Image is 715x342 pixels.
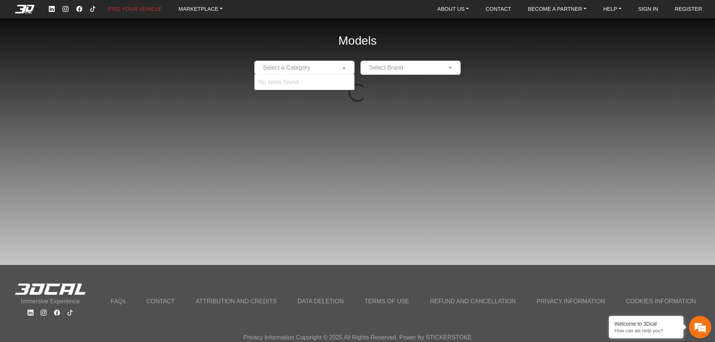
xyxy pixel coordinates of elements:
a: ABOUT US [434,3,472,15]
a: CONTACT [142,295,179,308]
p: Immersive Experience [15,297,86,306]
p: How can we help you? [614,328,678,333]
div: No items found [255,75,354,90]
a: REFUND AND CANCELLATION [426,295,520,308]
a: HELP [600,3,625,15]
a: FIND YOUR VEHICLE [105,3,165,15]
ng-dropdown-panel: Options List [254,74,355,90]
a: DATA DELETION [293,295,348,308]
a: PRIVACY INFORMATION [532,295,610,308]
a: MARKETPLACE [175,3,226,15]
a: SIGN IN [635,3,661,15]
a: BECOME A PARTNER [525,3,589,15]
a: CONTACT [483,3,514,15]
div: Welcome to 3Dcal [614,321,678,327]
a: TERMS OF USE [360,295,414,308]
a: COOKIES INFORMATION [622,295,700,308]
p: Privacy Information Copyright © 2025 All Rights Reserved. Power by STICKERSTOKE [243,333,472,342]
h2: Models [338,24,376,58]
a: ATTRIBUTION AND CREDITS [191,295,281,308]
a: REGISTER [672,3,705,15]
a: FAQs [106,295,130,308]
